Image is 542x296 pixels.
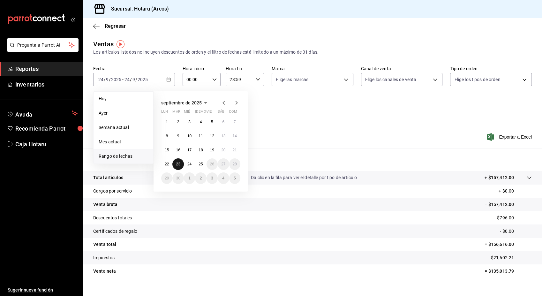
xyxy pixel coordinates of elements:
button: 1 de septiembre de 2025 [161,116,172,128]
label: Marca [272,66,353,71]
p: - $21,602.21 [488,254,532,261]
abbr: 24 de septiembre de 2025 [187,162,192,166]
abbr: jueves [195,110,233,116]
abbr: 4 de septiembre de 2025 [200,120,202,124]
abbr: 8 de septiembre de 2025 [166,134,168,138]
input: ---- [137,77,148,82]
button: 25 de septiembre de 2025 [195,158,206,170]
abbr: martes [172,110,180,116]
span: / [135,77,137,82]
button: 17 de septiembre de 2025 [184,144,195,156]
button: 8 de septiembre de 2025 [161,130,172,142]
abbr: 11 de septiembre de 2025 [199,134,203,138]
button: 12 de septiembre de 2025 [207,130,218,142]
button: 18 de septiembre de 2025 [195,144,206,156]
span: / [109,77,111,82]
abbr: 27 de septiembre de 2025 [221,162,225,166]
button: 16 de septiembre de 2025 [172,144,184,156]
div: Ventas [93,39,114,49]
button: 22 de septiembre de 2025 [161,158,172,170]
abbr: 14 de septiembre de 2025 [233,134,237,138]
abbr: miércoles [184,110,190,116]
p: = $135,013.79 [485,268,532,275]
button: Pregunta a Parrot AI [7,38,79,52]
p: Cargos por servicio [93,188,132,194]
abbr: 15 de septiembre de 2025 [165,148,169,152]
p: Resumen [93,156,532,163]
button: 29 de septiembre de 2025 [161,172,172,184]
button: 24 de septiembre de 2025 [184,158,195,170]
button: 6 de septiembre de 2025 [218,116,229,128]
span: Inventarios [15,80,78,89]
button: 9 de septiembre de 2025 [172,130,184,142]
button: 27 de septiembre de 2025 [218,158,229,170]
button: 7 de septiembre de 2025 [229,116,240,128]
abbr: 12 de septiembre de 2025 [210,134,214,138]
p: - $0.00 [500,228,532,235]
p: Total artículos [93,174,123,181]
span: / [104,77,106,82]
span: Elige los tipos de orden [454,76,500,83]
span: Ayuda [15,110,69,117]
button: 23 de septiembre de 2025 [172,158,184,170]
abbr: 30 de septiembre de 2025 [176,176,180,180]
abbr: 5 de octubre de 2025 [234,176,236,180]
input: ---- [111,77,122,82]
span: Caja Hotaru [15,140,78,148]
p: Descuentos totales [93,215,132,221]
span: / [130,77,132,82]
button: 5 de septiembre de 2025 [207,116,218,128]
a: Pregunta a Parrot AI [4,46,79,53]
button: 11 de septiembre de 2025 [195,130,206,142]
abbr: 29 de septiembre de 2025 [165,176,169,180]
abbr: 1 de septiembre de 2025 [166,120,168,124]
button: Exportar a Excel [488,133,532,141]
abbr: 23 de septiembre de 2025 [176,162,180,166]
label: Tipo de orden [450,66,532,71]
abbr: 22 de septiembre de 2025 [165,162,169,166]
button: 20 de septiembre de 2025 [218,144,229,156]
button: 14 de septiembre de 2025 [229,130,240,142]
abbr: 20 de septiembre de 2025 [221,148,225,152]
button: 2 de octubre de 2025 [195,172,206,184]
input: -- [132,77,135,82]
button: 1 de octubre de 2025 [184,172,195,184]
abbr: lunes [161,110,168,116]
p: Venta bruta [93,201,117,208]
h3: Sucursal: Hotaru (Arcos) [106,5,169,13]
abbr: 3 de octubre de 2025 [211,176,213,180]
p: + $0.00 [499,188,532,194]
button: 2 de septiembre de 2025 [172,116,184,128]
span: Reportes [15,65,78,73]
abbr: 26 de septiembre de 2025 [210,162,214,166]
button: 3 de octubre de 2025 [207,172,218,184]
p: Da clic en la fila para ver el detalle por tipo de artículo [251,174,357,181]
span: septiembre de 2025 [161,100,202,105]
abbr: 10 de septiembre de 2025 [187,134,192,138]
abbr: 3 de septiembre de 2025 [188,120,191,124]
abbr: 17 de septiembre de 2025 [187,148,192,152]
span: Ayer [99,110,148,117]
abbr: 18 de septiembre de 2025 [199,148,203,152]
button: 30 de septiembre de 2025 [172,172,184,184]
button: 19 de septiembre de 2025 [207,144,218,156]
span: Pregunta a Parrot AI [17,42,69,49]
abbr: 19 de septiembre de 2025 [210,148,214,152]
button: 4 de septiembre de 2025 [195,116,206,128]
abbr: 2 de septiembre de 2025 [177,120,179,124]
button: 26 de septiembre de 2025 [207,158,218,170]
p: - $796.00 [495,215,532,221]
p: + $157,412.00 [485,174,514,181]
abbr: 28 de septiembre de 2025 [233,162,237,166]
button: Regresar [93,23,126,29]
img: Tooltip marker [117,40,124,48]
label: Canal de venta [361,66,443,71]
abbr: viernes [207,110,212,116]
span: Mes actual [99,139,148,145]
button: 10 de septiembre de 2025 [184,130,195,142]
label: Hora fin [226,66,264,71]
button: 13 de septiembre de 2025 [218,130,229,142]
button: septiembre de 2025 [161,99,209,107]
